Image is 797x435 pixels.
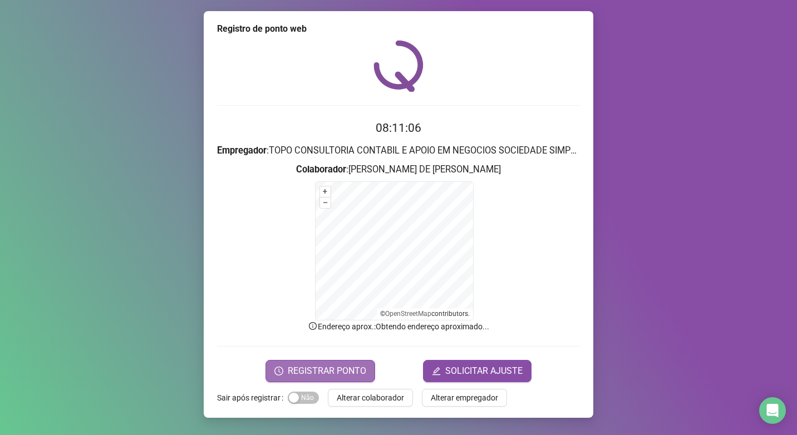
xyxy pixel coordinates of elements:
[288,364,366,378] span: REGISTRAR PONTO
[320,197,331,208] button: –
[274,367,283,375] span: clock-circle
[320,186,331,197] button: +
[422,389,507,407] button: Alterar empregador
[337,392,404,404] span: Alterar colaborador
[385,310,431,318] a: OpenStreetMap
[265,360,375,382] button: REGISTRAR PONTO
[217,162,580,177] h3: : [PERSON_NAME] DE [PERSON_NAME]
[308,321,318,331] span: info-circle
[373,40,424,92] img: QRPoint
[217,22,580,36] div: Registro de ponto web
[217,144,580,158] h3: : TOPO CONSULTORIA CONTABIL E APOIO EM NEGOCIOS SOCIEDADE SIMPLES
[217,320,580,333] p: Endereço aprox. : Obtendo endereço aproximado...
[431,392,498,404] span: Alterar empregador
[328,389,413,407] button: Alterar colaborador
[445,364,523,378] span: SOLICITAR AJUSTE
[380,310,470,318] li: © contributors.
[296,164,346,175] strong: Colaborador
[217,389,288,407] label: Sair após registrar
[376,121,421,135] time: 08:11:06
[217,145,267,156] strong: Empregador
[432,367,441,375] span: edit
[423,360,532,382] button: editSOLICITAR AJUSTE
[759,397,786,424] div: Open Intercom Messenger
